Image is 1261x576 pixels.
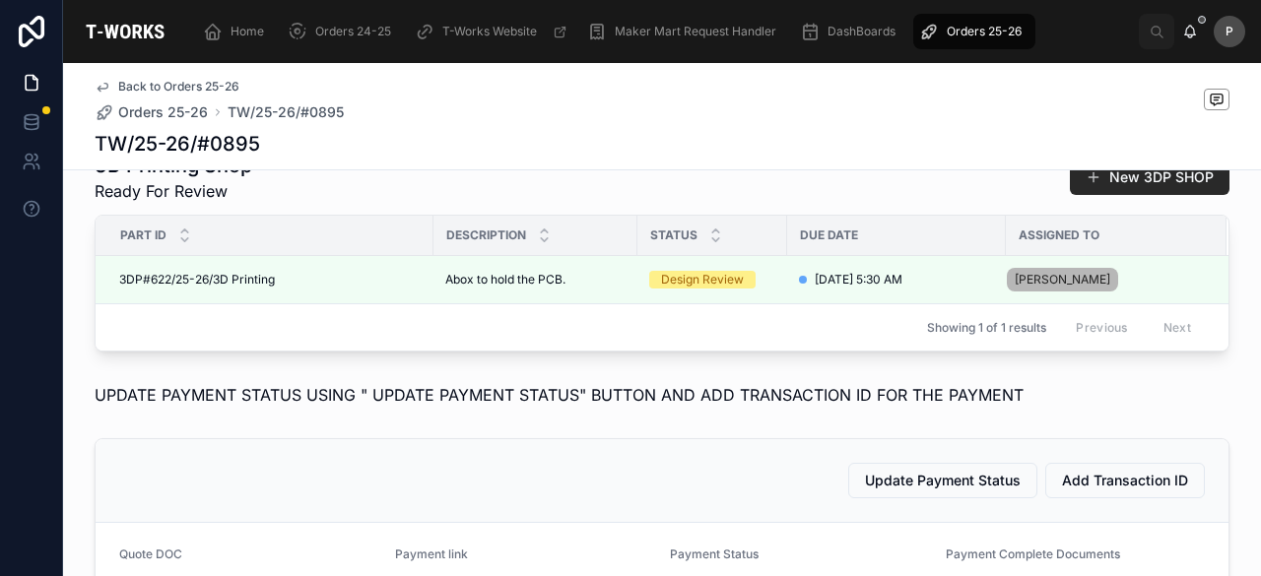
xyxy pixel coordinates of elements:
span: Back to Orders 25-26 [118,79,239,95]
span: Orders 25-26 [118,102,208,122]
a: Orders 25-26 [913,14,1035,49]
span: Description [446,227,526,243]
span: Assigned To [1019,227,1099,243]
a: Orders 24-25 [282,14,405,49]
a: DashBoards [794,14,909,49]
span: Payment Status [670,546,759,561]
span: [PERSON_NAME] [1015,272,1110,288]
div: scrollable content [187,10,1139,53]
span: Home [231,24,264,39]
span: Showing 1 of 1 results [927,320,1046,336]
span: Orders 25-26 [947,24,1022,39]
span: Due Date [800,227,858,243]
span: T-Works Website [442,24,537,39]
div: Design Review [661,271,744,288]
span: Abox to hold the PCB. [445,272,565,288]
span: Payment link [395,546,468,561]
span: Payment Complete Documents [946,546,1120,561]
span: Maker Mart Request Handler [615,24,776,39]
span: Quote DOC [119,546,182,561]
a: Back to Orders 25-26 [95,79,239,95]
button: Add Transaction ID [1045,463,1205,498]
span: [DATE] 5:30 AM [815,272,902,288]
button: New 3DP SHOP [1070,160,1229,195]
span: Update Payment Status [865,471,1021,490]
h1: TW/25-26/#0895 [95,130,260,158]
a: T-Works Website [409,14,577,49]
a: Orders 25-26 [95,102,208,122]
span: Orders 24-25 [315,24,391,39]
span: P [1226,24,1233,39]
span: UPDATE PAYMENT STATUS USING " UPDATE PAYMENT STATUS" BUTTON AND ADD TRANSACTION ID FOR THE PAYMENT [95,385,1024,405]
a: TW/25-26/#0895 [228,102,344,122]
img: App logo [79,16,171,47]
button: Update Payment Status [848,463,1037,498]
span: Part ID [120,227,166,243]
a: Maker Mart Request Handler [581,14,790,49]
span: Status [650,227,697,243]
span: 3DP#622/25-26/3D Printing [119,272,275,288]
span: DashBoards [828,24,896,39]
a: [PERSON_NAME] [1007,268,1118,291]
span: Add Transaction ID [1062,471,1188,490]
span: Ready For Review [95,179,252,203]
a: Home [197,14,278,49]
